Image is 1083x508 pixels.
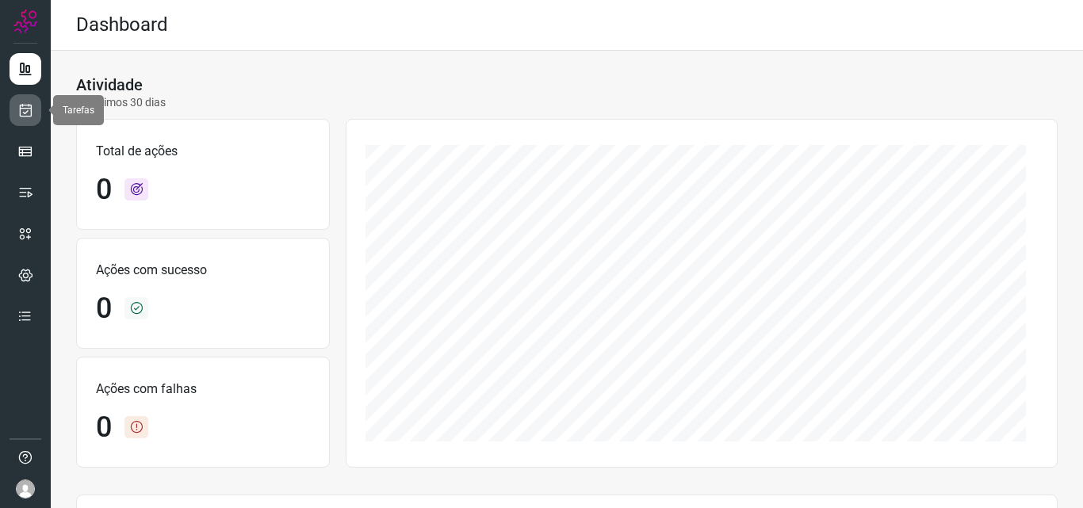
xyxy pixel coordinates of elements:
[76,94,166,111] p: Últimos 30 dias
[96,173,112,207] h1: 0
[96,292,112,326] h1: 0
[76,75,143,94] h3: Atividade
[63,105,94,116] span: Tarefas
[16,479,35,498] img: avatar-user-boy.jpg
[96,411,112,445] h1: 0
[96,261,310,280] p: Ações com sucesso
[76,13,168,36] h2: Dashboard
[13,10,37,33] img: Logo
[96,142,310,161] p: Total de ações
[96,380,310,399] p: Ações com falhas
